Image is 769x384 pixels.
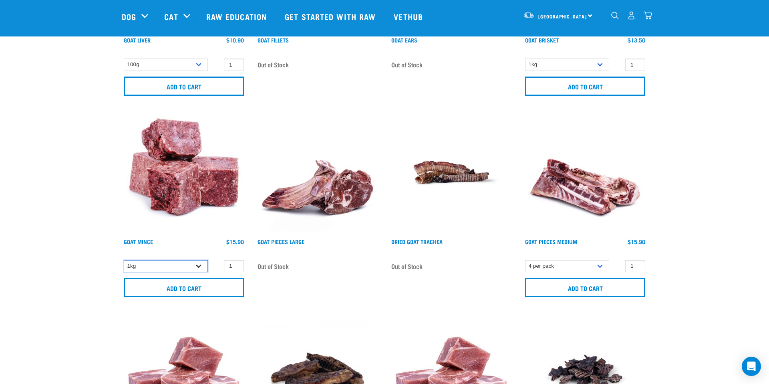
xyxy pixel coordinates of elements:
input: 1 [625,59,645,71]
div: $15.90 [226,238,244,245]
a: Vethub [386,0,433,32]
a: Goat Ears [391,38,417,41]
a: Cat [164,10,178,22]
span: [GEOGRAPHIC_DATA] [538,15,587,18]
img: van-moving.png [523,12,534,19]
a: Goat Pieces Large [258,240,304,243]
input: Add to cart [525,278,645,297]
a: Goat Brisket [525,38,559,41]
div: $13.50 [628,37,645,43]
img: home-icon@2x.png [644,11,652,20]
span: Out of Stock [391,260,423,272]
a: Goat Liver [124,38,151,41]
img: home-icon-1@2x.png [611,12,619,19]
img: 1197 Goat Pieces Medium 01 [523,110,647,234]
div: Open Intercom Messenger [742,357,761,376]
input: Add to cart [525,77,645,96]
a: Raw Education [198,0,277,32]
a: Dried Goat Trachea [391,240,443,243]
input: 1 [625,260,645,273]
a: Dog [122,10,136,22]
img: 1077 Wild Goat Mince 01 [122,110,246,234]
span: Out of Stock [258,59,289,71]
input: Add to cart [124,77,244,96]
img: user.png [627,11,636,20]
img: Raw Essentials Goat Trachea [389,110,513,234]
div: $10.90 [226,37,244,43]
div: $15.90 [628,238,645,245]
span: Out of Stock [391,59,423,71]
span: Out of Stock [258,260,289,272]
input: 1 [224,260,244,273]
a: Get started with Raw [277,0,386,32]
a: Goat Mince [124,240,153,243]
input: 1 [224,59,244,71]
img: 1194 Goat Pieces Large 01 [256,110,380,234]
input: Add to cart [124,278,244,297]
a: Goat Fillets [258,38,289,41]
a: Goat Pieces Medium [525,240,577,243]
